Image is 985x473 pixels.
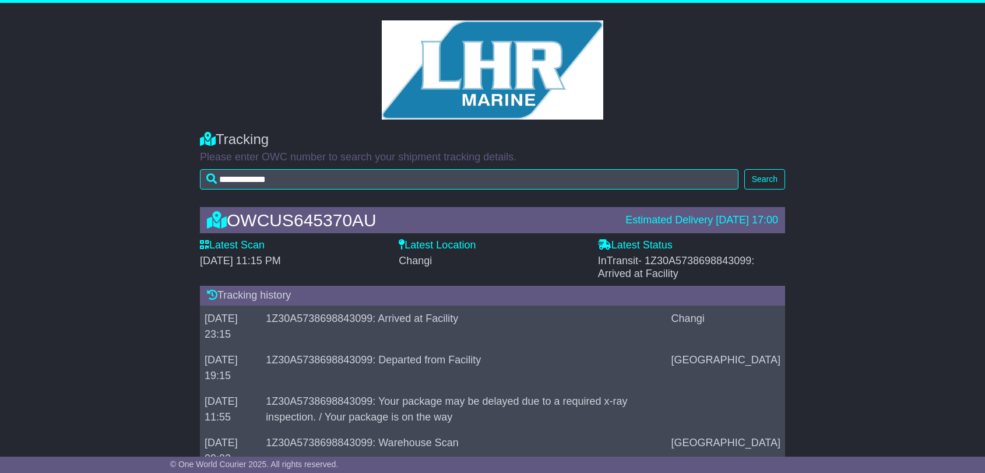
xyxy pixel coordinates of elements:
label: Latest Scan [200,239,265,252]
td: [DATE] 23:15 [200,306,261,347]
td: 1Z30A5738698843099: Arrived at Facility [261,306,666,347]
span: [DATE] 11:15 PM [200,255,281,267]
img: GetCustomerLogo [382,20,603,120]
p: Please enter OWC number to search your shipment tracking details. [200,151,785,164]
td: [GEOGRAPHIC_DATA] [667,347,785,388]
td: [DATE] 11:55 [200,388,261,430]
span: InTransit [598,255,755,279]
span: Changi [399,255,432,267]
div: Tracking history [200,286,785,306]
span: - 1Z30A5738698843099: Arrived at Facility [598,255,755,279]
td: [DATE] 09:02 [200,430,261,471]
div: Estimated Delivery [DATE] 17:00 [625,214,778,227]
td: 1Z30A5738698843099: Departed from Facility [261,347,666,388]
div: Tracking [200,131,785,148]
td: [DATE] 19:15 [200,347,261,388]
button: Search [744,169,785,190]
td: [GEOGRAPHIC_DATA] [667,430,785,471]
td: 1Z30A5738698843099: Warehouse Scan [261,430,666,471]
span: © One World Courier 2025. All rights reserved. [170,460,339,469]
label: Latest Status [598,239,673,252]
td: Changi [667,306,785,347]
div: OWCUS645370AU [201,211,620,230]
label: Latest Location [399,239,476,252]
td: 1Z30A5738698843099: Your package may be delayed due to a required x-ray inspection. / Your packag... [261,388,666,430]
